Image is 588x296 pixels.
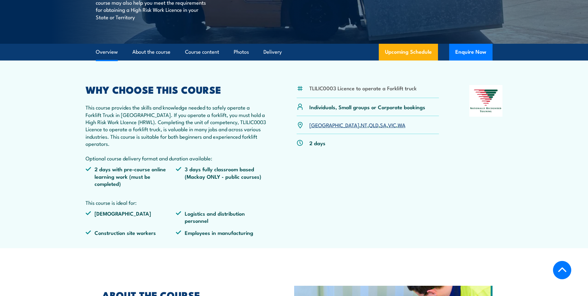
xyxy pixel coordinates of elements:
a: Overview [96,44,118,60]
li: [DEMOGRAPHIC_DATA] [86,210,176,224]
li: 3 days fully classroom based (Mackay ONLY - public courses) [176,165,266,187]
p: Individuals, Small groups or Corporate bookings [309,103,425,110]
a: QLD [369,121,378,128]
a: Course content [185,44,219,60]
a: WA [398,121,405,128]
a: Delivery [263,44,282,60]
li: TLILIC0003 Licence to operate a Forklift truck [309,84,417,92]
a: [GEOGRAPHIC_DATA] [309,121,359,128]
a: VIC [388,121,396,128]
li: Construction site workers [86,229,176,236]
button: Enquire Now [449,44,493,61]
img: Nationally Recognised Training logo. [469,85,503,117]
a: About the course [132,44,170,60]
a: Photos [234,44,249,60]
a: NT [361,121,367,128]
li: Employees in manufacturing [176,229,266,236]
li: 2 days with pre-course online learning work (must be completed) [86,165,176,187]
li: Logistics and distribution personnel [176,210,266,224]
p: , , , , , [309,121,405,128]
a: Upcoming Schedule [379,44,438,61]
h2: WHY CHOOSE THIS COURSE [86,85,267,94]
p: This course is ideal for: [86,199,267,206]
a: SA [380,121,387,128]
p: This course provides the skills and knowledge needed to safely operate a Forklift Truck in [GEOGR... [86,104,267,162]
p: 2 days [309,139,325,146]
